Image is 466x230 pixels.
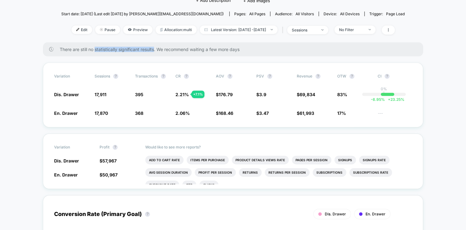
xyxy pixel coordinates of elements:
[95,74,110,78] span: Sessions
[239,168,262,177] li: Returns
[60,47,411,52] span: There are still no statistically significant results. We recommend waiting a few more days
[366,212,385,216] span: En. Drawer
[349,74,354,79] button: ?
[227,74,232,79] button: ?
[315,74,320,79] button: ?
[175,110,190,116] span: 2.06 %
[145,145,412,149] p: Would like to see more reports?
[275,12,314,16] div: Audience:
[135,92,143,97] span: 395
[337,92,347,97] span: 83%
[281,26,287,35] span: |
[145,212,150,217] button: ?
[72,26,92,34] span: Edit
[102,172,118,177] span: 50,967
[54,110,78,116] span: En. Drawer
[337,110,346,116] span: 17%
[319,12,364,16] span: Device:
[300,92,315,97] span: 69,834
[292,28,317,32] div: sessions
[161,74,166,79] button: ?
[54,145,88,150] span: Variation
[384,74,389,79] button: ?
[259,110,269,116] span: 3.47
[95,92,106,97] span: 17,911
[256,110,269,116] span: $
[100,158,117,163] span: $
[216,110,233,116] span: $
[292,156,331,164] li: Pages Per Session
[340,12,360,16] span: all devices
[175,74,181,78] span: CR
[378,111,412,116] span: ---
[182,181,196,189] li: Ctr
[54,74,88,79] span: Variation
[359,156,389,164] li: Signups Rate
[175,92,189,97] span: 2.21 %
[145,181,179,189] li: Checkout Rate
[95,26,120,34] span: Pause
[369,29,371,30] img: end
[265,168,310,177] li: Returns Per Session
[216,92,233,97] span: $
[313,168,346,177] li: Subscriptions
[123,26,152,34] span: Preview
[54,172,78,177] span: En. Drawer
[381,87,387,91] p: 0%
[219,110,233,116] span: 168.46
[256,74,264,78] span: PSV
[339,27,364,32] div: No Filter
[267,74,272,79] button: ?
[383,91,384,96] p: |
[195,168,236,177] li: Profit Per Session
[385,97,404,102] span: 23.25 %
[54,158,79,163] span: Dis. Drawer
[337,74,371,79] span: OTW
[386,12,405,16] span: Page Load
[156,26,197,34] span: Allocation: multi
[192,91,204,98] div: + 7.1 %
[232,156,289,164] li: Product Details Views Rate
[219,92,233,97] span: 176.79
[325,212,346,216] span: Dis. Drawer
[388,97,390,102] span: +
[100,28,103,31] img: end
[199,181,218,189] li: Clicks
[61,12,224,16] span: Start date: [DATE] (Last edit [DATE] by [PERSON_NAME][EMAIL_ADDRESS][DOMAIN_NAME])
[371,97,385,102] span: -6.95 %
[113,145,118,150] button: ?
[102,158,117,163] span: 57,967
[113,74,118,79] button: ?
[297,92,315,97] span: $
[54,92,79,97] span: Dis. Drawer
[369,12,405,16] div: Trigger:
[184,74,189,79] button: ?
[378,74,412,79] span: CI
[297,110,314,116] span: $
[321,29,324,31] img: end
[349,168,392,177] li: Subscriptions Rate
[204,28,208,31] img: calendar
[200,26,277,34] span: Latest Version: [DATE] - [DATE]
[187,156,229,164] li: Items Per Purchase
[271,29,273,30] img: end
[256,92,266,97] span: $
[297,74,312,78] span: Revenue
[249,12,265,16] span: all pages
[95,110,108,116] span: 17,870
[160,28,163,31] img: rebalance
[334,156,356,164] li: Signups
[135,74,158,78] span: Transactions
[234,12,265,16] div: Pages:
[216,74,224,78] span: AOV
[259,92,266,97] span: 3.9
[296,12,314,16] span: All Visitors
[300,110,314,116] span: 61,993
[100,172,118,177] span: $
[100,145,110,149] span: Profit
[76,28,79,31] img: edit
[135,110,143,116] span: 368
[145,168,192,177] li: Avg Session Duration
[145,156,184,164] li: Add To Cart Rate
